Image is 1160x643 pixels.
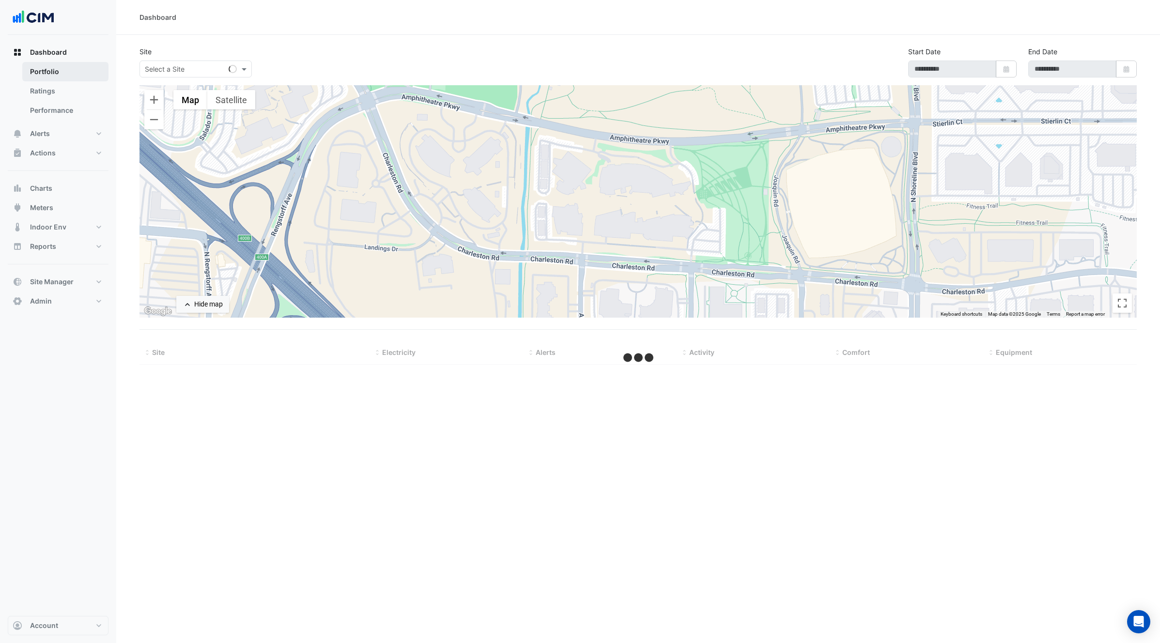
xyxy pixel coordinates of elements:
[13,129,22,138] app-icon: Alerts
[842,348,870,356] span: Comfort
[22,101,108,120] a: Performance
[1047,311,1060,317] a: Terms (opens in new tab)
[689,348,714,356] span: Activity
[8,143,108,163] button: Actions
[8,179,108,198] button: Charts
[8,124,108,143] button: Alerts
[1113,293,1132,313] button: Toggle fullscreen view
[139,12,176,22] div: Dashboard
[12,8,55,27] img: Company Logo
[13,47,22,57] app-icon: Dashboard
[142,305,174,318] a: Open this area in Google Maps (opens a new window)
[30,621,58,630] span: Account
[8,217,108,237] button: Indoor Env
[173,90,207,109] button: Show street map
[30,47,67,57] span: Dashboard
[139,46,152,57] label: Site
[996,348,1032,356] span: Equipment
[13,203,22,213] app-icon: Meters
[988,311,1041,317] span: Map data ©2025 Google
[144,110,164,129] button: Zoom out
[941,311,982,318] button: Keyboard shortcuts
[30,129,50,138] span: Alerts
[8,43,108,62] button: Dashboard
[8,272,108,291] button: Site Manager
[8,62,108,124] div: Dashboard
[207,90,255,109] button: Show satellite imagery
[152,348,165,356] span: Site
[8,291,108,311] button: Admin
[1028,46,1057,57] label: End Date
[30,222,66,232] span: Indoor Env
[176,296,229,313] button: Hide map
[13,148,22,158] app-icon: Actions
[13,222,22,232] app-icon: Indoor Env
[8,616,108,635] button: Account
[908,46,941,57] label: Start Date
[30,203,53,213] span: Meters
[1127,610,1150,633] div: Open Intercom Messenger
[13,242,22,251] app-icon: Reports
[22,81,108,101] a: Ratings
[13,277,22,287] app-icon: Site Manager
[22,62,108,81] a: Portfolio
[30,242,56,251] span: Reports
[30,184,52,193] span: Charts
[30,296,52,306] span: Admin
[13,296,22,306] app-icon: Admin
[8,198,108,217] button: Meters
[536,348,556,356] span: Alerts
[142,305,174,318] img: Google
[382,348,416,356] span: Electricity
[30,277,74,287] span: Site Manager
[8,237,108,256] button: Reports
[13,184,22,193] app-icon: Charts
[144,90,164,109] button: Zoom in
[30,148,56,158] span: Actions
[194,299,223,309] div: Hide map
[1066,311,1105,317] a: Report a map error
